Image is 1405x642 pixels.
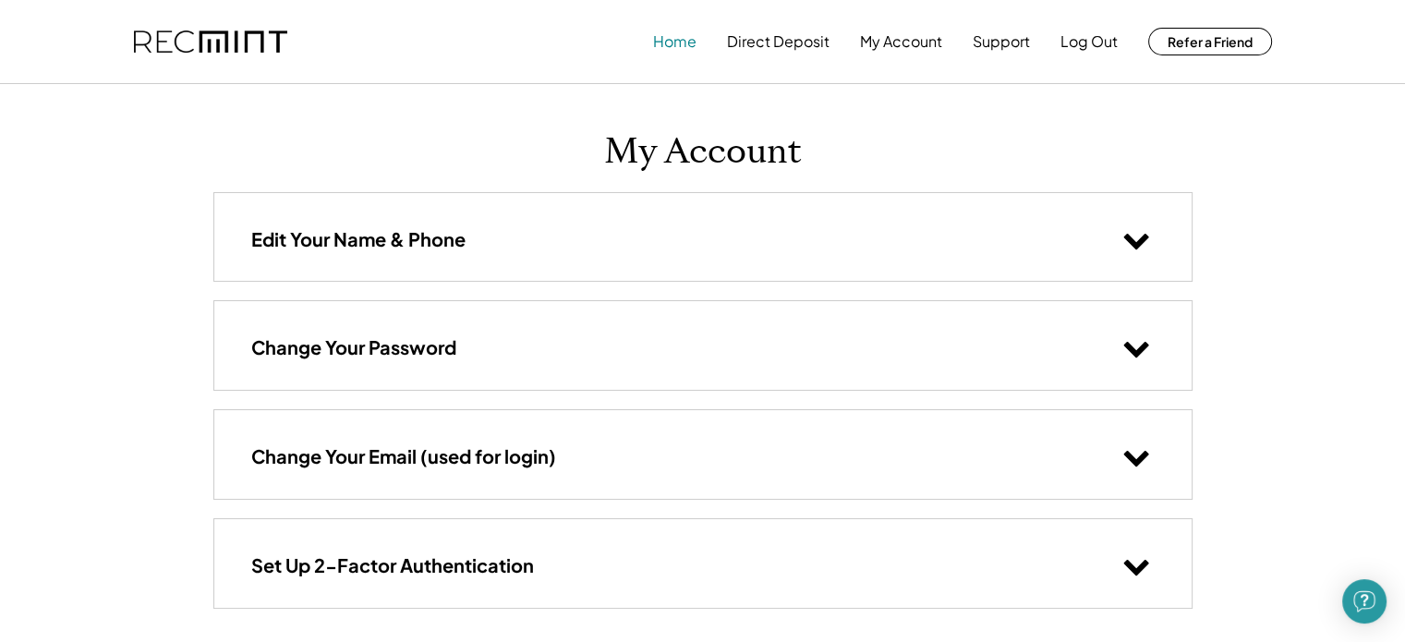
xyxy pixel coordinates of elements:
button: Home [653,23,696,60]
h3: Set Up 2-Factor Authentication [251,553,534,577]
button: Log Out [1060,23,1118,60]
h3: Change Your Password [251,335,456,359]
button: Direct Deposit [727,23,830,60]
div: Open Intercom Messenger [1342,579,1387,624]
h3: Change Your Email (used for login) [251,444,556,468]
button: My Account [860,23,942,60]
h3: Edit Your Name & Phone [251,227,466,251]
button: Support [973,23,1030,60]
button: Refer a Friend [1148,28,1272,55]
img: recmint-logotype%403x.png [134,30,287,54]
h1: My Account [604,130,802,174]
